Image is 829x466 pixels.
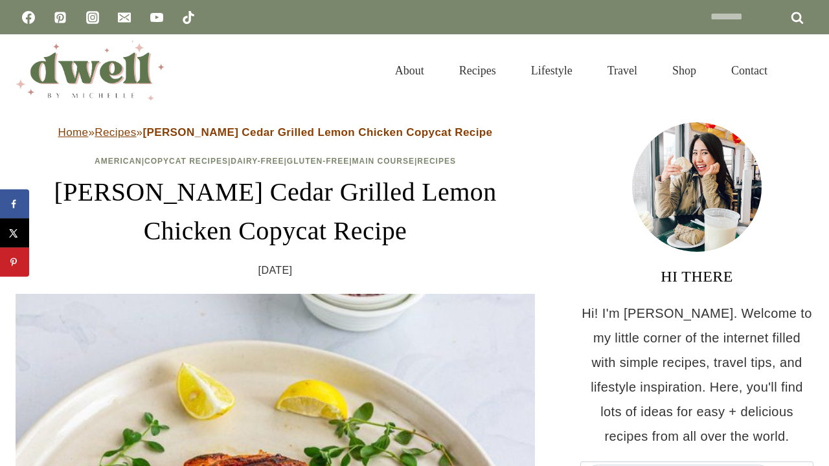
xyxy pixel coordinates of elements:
[95,157,142,166] a: American
[95,126,136,139] a: Recipes
[352,157,414,166] a: Main Course
[258,261,293,280] time: [DATE]
[231,157,284,166] a: Dairy-Free
[287,157,349,166] a: Gluten-Free
[80,5,106,30] a: Instagram
[417,157,456,166] a: Recipes
[580,265,813,288] h3: HI THERE
[791,60,813,82] button: View Search Form
[514,48,590,93] a: Lifestyle
[144,5,170,30] a: YouTube
[714,48,785,93] a: Contact
[16,5,41,30] a: Facebook
[580,301,813,449] p: Hi! I'm [PERSON_NAME]. Welcome to my little corner of the internet filled with simple recipes, tr...
[590,48,655,93] a: Travel
[378,48,442,93] a: About
[144,157,228,166] a: Copycat Recipes
[95,157,456,166] span: | | | | |
[176,5,201,30] a: TikTok
[655,48,714,93] a: Shop
[142,126,492,139] strong: [PERSON_NAME] Cedar Grilled Lemon Chicken Copycat Recipe
[111,5,137,30] a: Email
[16,41,165,100] img: DWELL by michelle
[47,5,73,30] a: Pinterest
[58,126,89,139] a: Home
[378,48,785,93] nav: Primary Navigation
[58,126,493,139] span: » »
[442,48,514,93] a: Recipes
[16,173,535,250] h1: [PERSON_NAME] Cedar Grilled Lemon Chicken Copycat Recipe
